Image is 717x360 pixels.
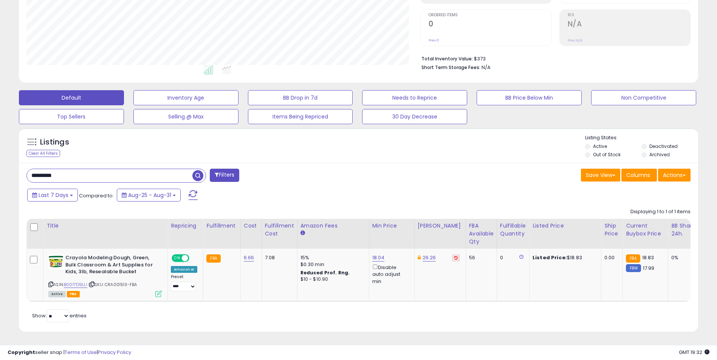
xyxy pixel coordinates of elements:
[64,282,87,288] a: B0017D9LLI
[206,222,237,230] div: Fulfillment
[65,349,97,356] a: Terms of Use
[429,38,439,43] small: Prev: 0
[679,349,709,356] span: 2025-09-8 19:32 GMT
[248,90,353,105] button: BB Drop in 7d
[626,222,665,238] div: Current Buybox Price
[32,312,87,319] span: Show: entries
[477,90,582,105] button: BB Price Below Min
[621,169,657,182] button: Columns
[533,222,598,230] div: Listed Price
[98,349,131,356] a: Privacy Policy
[482,64,491,71] span: N/A
[128,191,171,199] span: Aug-25 - Aug-31
[265,222,294,238] div: Fulfillment Cost
[210,169,239,182] button: Filters
[19,90,124,105] button: Default
[626,264,641,272] small: FBM
[19,109,124,124] button: Top Sellers
[429,13,551,17] span: Ordered Items
[421,54,685,63] li: $373
[88,282,137,288] span: | SKU: CRA001513-FBA
[658,169,691,182] button: Actions
[67,291,80,297] span: FBA
[630,208,691,215] div: Displaying 1 to 1 of 1 items
[626,254,640,263] small: FBA
[79,192,114,199] span: Compared to:
[133,109,238,124] button: Selling @ Max
[171,222,200,230] div: Repricing
[585,134,698,142] p: Listing States:
[171,266,197,273] div: Amazon AI
[300,276,363,283] div: $10 - $10.90
[421,64,480,71] b: Short Term Storage Fees:
[372,222,411,230] div: Min Price
[362,109,467,124] button: 30 Day Decrease
[300,222,366,230] div: Amazon Fees
[671,254,696,261] div: 0%
[421,55,473,62] b: Total Inventory Value:
[171,274,197,291] div: Preset:
[469,222,494,246] div: FBA Available Qty
[8,349,131,356] div: seller snap | |
[500,254,523,261] div: 0
[568,38,582,43] small: Prev: N/A
[593,143,607,149] label: Active
[500,222,526,238] div: Fulfillable Quantity
[8,349,35,356] strong: Copyright
[300,254,363,261] div: 15%
[362,90,467,105] button: Needs to Reprice
[300,230,305,237] small: Amazon Fees.
[643,265,655,272] span: 17.99
[372,263,409,285] div: Disable auto adjust min
[39,191,68,199] span: Last 7 Days
[300,269,350,276] b: Reduced Prof. Rng.
[300,261,363,268] div: $0.30 min
[533,254,595,261] div: $18.83
[604,254,617,261] div: 0.00
[581,169,620,182] button: Save View
[48,291,66,297] span: All listings currently available for purchase on Amazon
[172,255,182,262] span: ON
[649,143,678,149] label: Deactivated
[206,254,220,263] small: FBA
[568,13,690,17] span: ROI
[65,254,157,277] b: Crayola Modeling Dough, Green, Bulk Classroom & Art Supplies for Kids, 3lb, Resealable Bucket
[46,222,164,230] div: Title
[133,90,238,105] button: Inventory Age
[40,137,69,148] h5: Listings
[469,254,491,261] div: 56
[642,254,654,261] span: 18.83
[604,222,619,238] div: Ship Price
[27,189,78,202] button: Last 7 Days
[372,254,385,262] a: 18.04
[418,222,463,230] div: [PERSON_NAME]
[48,254,63,269] img: 41JNsqP76jL._SL40_.jpg
[671,222,699,238] div: BB Share 24h.
[26,150,60,157] div: Clear All Filters
[248,109,353,124] button: Items Being Repriced
[649,151,670,158] label: Archived
[244,222,259,230] div: Cost
[533,254,567,261] b: Listed Price:
[429,20,551,30] h2: 0
[48,254,162,296] div: ASIN:
[423,254,436,262] a: 26.26
[568,20,690,30] h2: N/A
[593,151,621,158] label: Out of Stock
[626,171,650,179] span: Columns
[117,189,181,202] button: Aug-25 - Aug-31
[265,254,291,261] div: 7.08
[591,90,696,105] button: Non Competitive
[244,254,254,262] a: 6.66
[188,255,200,262] span: OFF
